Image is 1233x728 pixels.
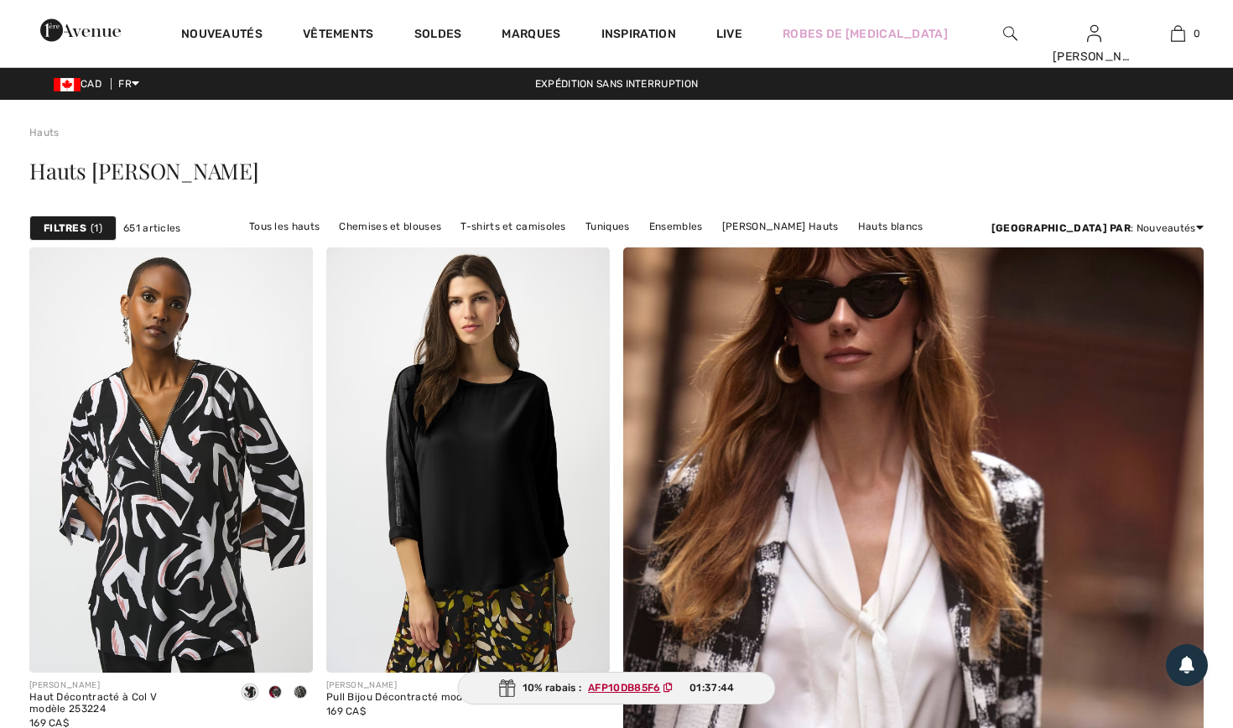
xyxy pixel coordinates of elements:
a: Robes de [MEDICAL_DATA] [783,25,948,43]
strong: [GEOGRAPHIC_DATA] par [991,222,1131,234]
span: CAD [54,78,108,90]
span: 01:37:44 [689,680,734,695]
div: : Nouveautés [991,221,1204,236]
div: Black/moonstone [288,679,313,707]
a: Hauts noirs [481,237,555,259]
img: Pull Bijou Décontracté modèle 253214. Noir [326,247,610,673]
img: Mon panier [1171,23,1185,44]
img: Haut Décontracté à Col V modèle 253224. Noir/Multi [29,247,313,673]
a: Vêtements [303,27,374,44]
a: Tous les hauts [241,216,328,237]
a: Se connecter [1087,25,1101,41]
strong: Filtres [44,221,86,236]
div: Black/Multi [237,679,263,707]
div: [PERSON_NAME] [1053,48,1135,65]
span: Inspiration [601,27,676,44]
span: Hauts [PERSON_NAME] [29,156,259,185]
span: 0 [1194,26,1200,41]
span: FR [118,78,139,90]
a: Ensembles [641,216,711,237]
a: Soldes [414,27,462,44]
div: [PERSON_NAME] [29,679,224,692]
a: Live [716,25,742,43]
ins: AFP10DB85F6 [588,682,660,694]
div: 10% rabais : [458,672,776,705]
a: Chemises et blouses [330,216,450,237]
img: Mes infos [1087,23,1101,44]
a: Hauts [29,127,60,138]
a: Marques [502,27,560,44]
a: Tuniques [577,216,637,237]
span: 169 CA$ [326,705,366,717]
div: Pull Bijou Décontracté modèle 253214 [326,692,516,704]
img: recherche [1003,23,1017,44]
span: 651 articles [123,221,181,236]
img: Gift.svg [499,679,516,697]
a: 0 [1137,23,1219,44]
a: T-shirts et camisoles [452,216,574,237]
img: 1ère Avenue [40,13,121,47]
a: Hauts [PERSON_NAME] [558,237,691,259]
img: Canadian Dollar [54,78,81,91]
div: Black/red [263,679,288,707]
a: [PERSON_NAME] Hauts [714,216,847,237]
div: [PERSON_NAME] [326,679,516,692]
a: Nouveautés [181,27,263,44]
a: Hauts blancs [850,216,932,237]
div: Haut Décontracté à Col V modèle 253224 [29,692,224,715]
span: 1 [91,221,102,236]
